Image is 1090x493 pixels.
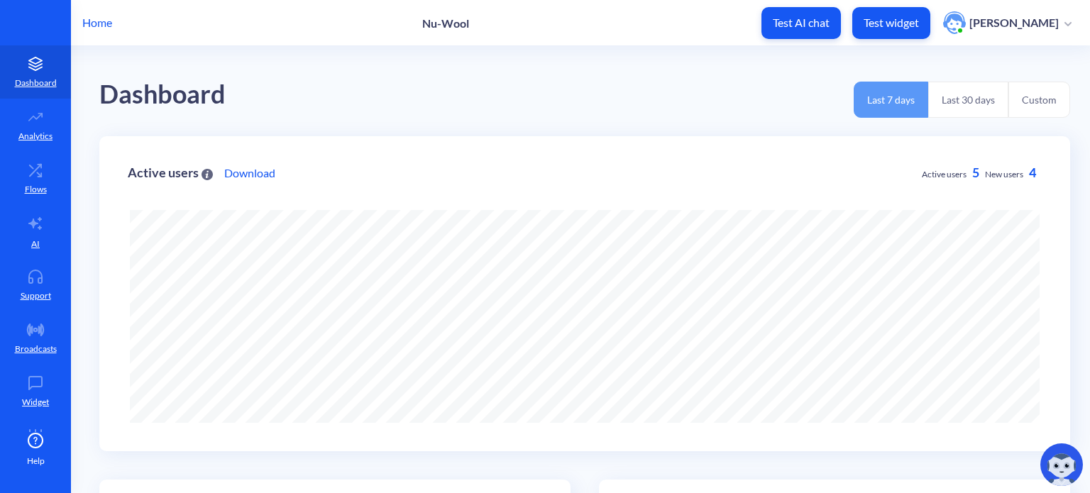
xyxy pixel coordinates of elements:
div: Dashboard [99,74,226,115]
p: Flows [25,183,47,196]
p: Widget [22,396,49,409]
span: 4 [1029,165,1036,180]
button: Last 30 days [928,82,1008,118]
p: AI [31,238,40,250]
p: Dashboard [15,77,57,89]
p: Nu-Wool [422,16,469,30]
span: New users [985,169,1023,179]
p: Test widget [864,16,919,30]
span: Help [27,455,45,467]
a: Download [224,165,275,182]
p: [PERSON_NAME] [969,15,1059,31]
p: Broadcasts [15,343,57,355]
button: Last 7 days [854,82,928,118]
img: user photo [943,11,966,34]
button: Custom [1008,82,1070,118]
p: Test AI chat [773,16,830,30]
button: Test widget [852,7,930,39]
span: 5 [972,165,979,180]
img: copilot-icon.svg [1040,443,1083,486]
button: Test AI chat [761,7,841,39]
div: Active users [128,166,213,179]
p: Analytics [18,130,53,143]
span: Active users [922,169,967,179]
button: user photo[PERSON_NAME] [936,10,1079,35]
p: Support [21,289,51,302]
p: Home [82,14,112,31]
